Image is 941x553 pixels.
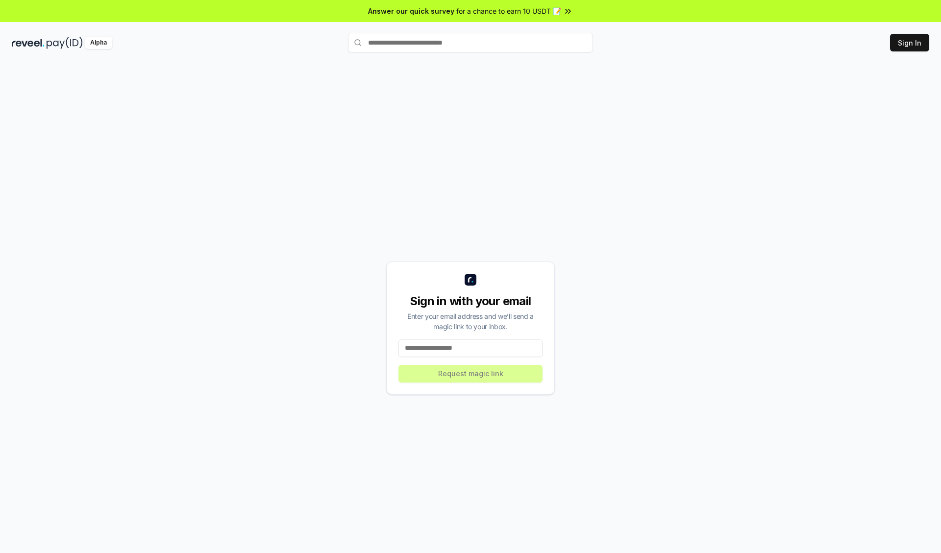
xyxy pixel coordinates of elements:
div: Enter your email address and we’ll send a magic link to your inbox. [398,311,543,332]
img: pay_id [47,37,83,49]
img: reveel_dark [12,37,45,49]
span: for a chance to earn 10 USDT 📝 [456,6,561,16]
img: logo_small [465,274,476,286]
span: Answer our quick survey [368,6,454,16]
div: Sign in with your email [398,293,543,309]
div: Alpha [85,37,112,49]
button: Sign In [890,34,929,51]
